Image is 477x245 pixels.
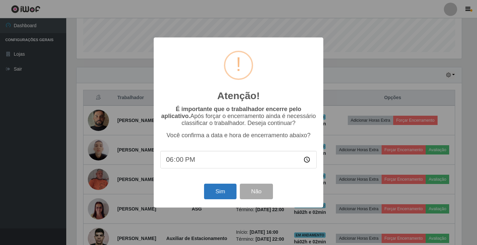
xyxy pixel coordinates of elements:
h2: Atenção! [217,90,260,102]
button: Não [240,184,273,199]
button: Sim [204,184,236,199]
p: Após forçar o encerramento ainda é necessário classificar o trabalhador. Deseja continuar? [160,106,317,127]
p: Você confirma a data e hora de encerramento abaixo? [160,132,317,139]
b: É importante que o trabalhador encerre pelo aplicativo. [161,106,301,119]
